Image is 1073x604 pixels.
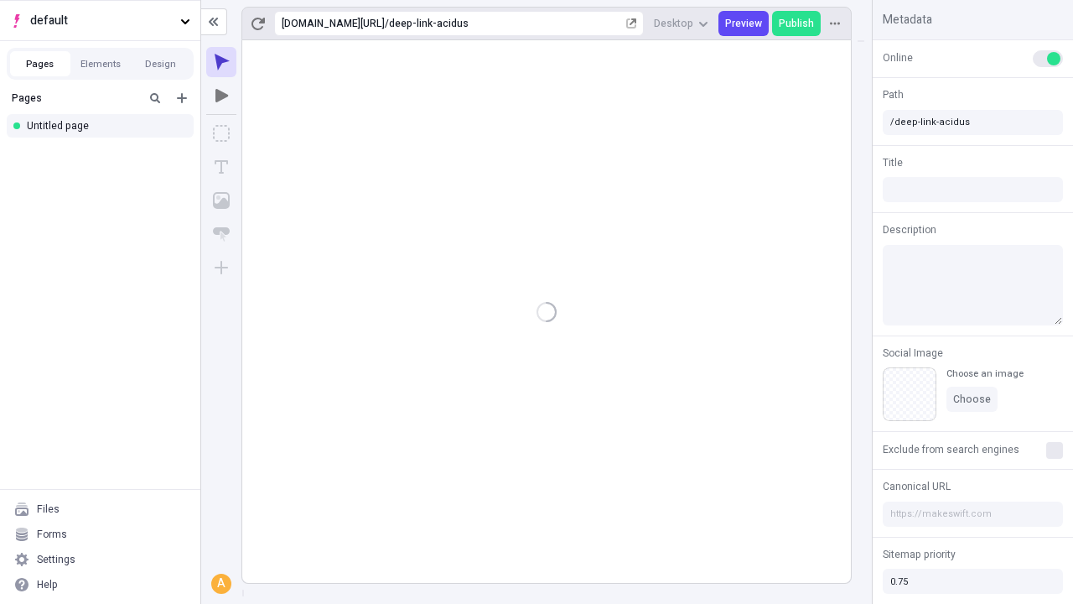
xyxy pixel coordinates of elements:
button: Publish [772,11,821,36]
span: Choose [953,393,991,406]
div: Files [37,502,60,516]
span: Social Image [883,346,943,361]
button: Button [206,219,236,249]
div: / [385,17,389,30]
span: Description [883,222,936,237]
button: Choose [946,387,998,412]
div: Help [37,578,58,591]
span: Canonical URL [883,479,951,494]
button: Design [131,51,191,76]
div: Choose an image [946,367,1024,380]
span: Path [883,87,904,102]
button: Desktop [647,11,715,36]
button: Text [206,152,236,182]
button: Image [206,185,236,216]
div: deep-link-acidus [389,17,623,30]
div: [URL][DOMAIN_NAME] [282,17,385,30]
button: Elements [70,51,131,76]
span: Title [883,155,903,170]
span: Online [883,50,913,65]
span: Preview [725,17,762,30]
div: Forms [37,528,67,541]
div: Settings [37,553,75,566]
span: Desktop [654,17,693,30]
span: default [30,12,174,30]
button: Box [206,118,236,148]
span: Exclude from search engines [883,442,1019,457]
button: Pages [10,51,70,76]
div: A [213,575,230,592]
button: Preview [718,11,769,36]
span: Sitemap priority [883,547,956,562]
input: https://makeswift.com [883,502,1063,527]
span: Publish [779,17,814,30]
button: Add new [172,88,192,108]
div: Untitled page [27,119,180,133]
div: Pages [12,91,138,105]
